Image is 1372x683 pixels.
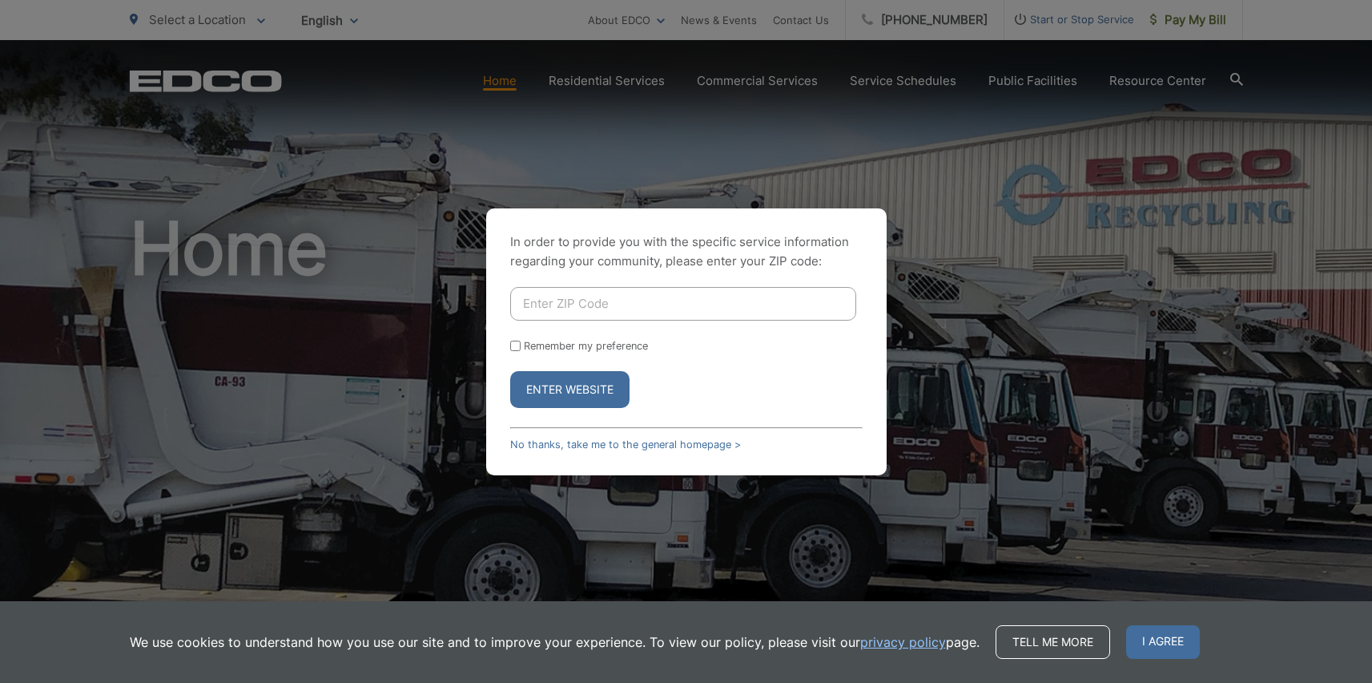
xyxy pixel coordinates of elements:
button: Enter Website [510,371,630,408]
a: No thanks, take me to the general homepage > [510,438,741,451]
label: Remember my preference [524,340,648,352]
a: Tell me more [996,625,1110,659]
a: privacy policy [860,632,946,652]
p: We use cookies to understand how you use our site and to improve your experience. To view our pol... [130,632,980,652]
input: Enter ZIP Code [510,287,856,321]
span: I agree [1126,625,1200,659]
p: In order to provide you with the specific service information regarding your community, please en... [510,232,863,271]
